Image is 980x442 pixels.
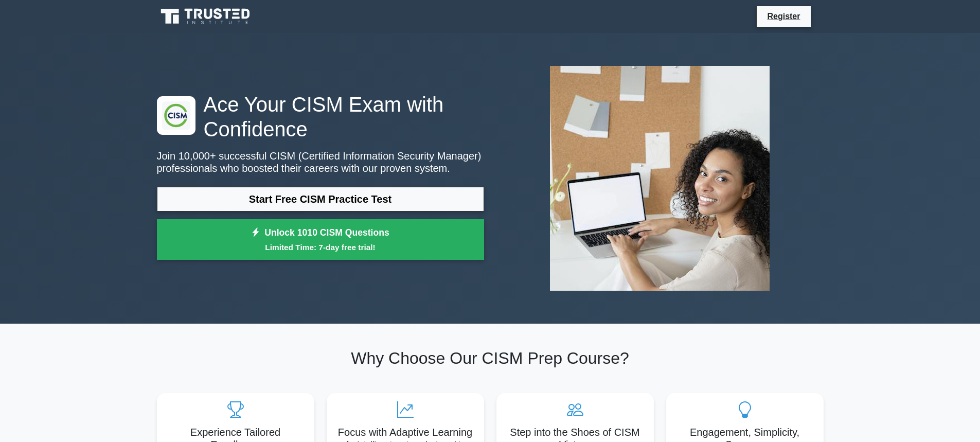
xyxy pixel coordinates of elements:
h2: Why Choose Our CISM Prep Course? [157,348,824,368]
h5: Focus with Adaptive Learning [335,426,476,438]
small: Limited Time: 7-day free trial! [170,241,471,253]
p: Join 10,000+ successful CISM (Certified Information Security Manager) professionals who boosted t... [157,150,484,174]
h1: Ace Your CISM Exam with Confidence [157,92,484,142]
a: Register [761,10,806,23]
a: Start Free CISM Practice Test [157,187,484,211]
a: Unlock 1010 CISM QuestionsLimited Time: 7-day free trial! [157,219,484,260]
